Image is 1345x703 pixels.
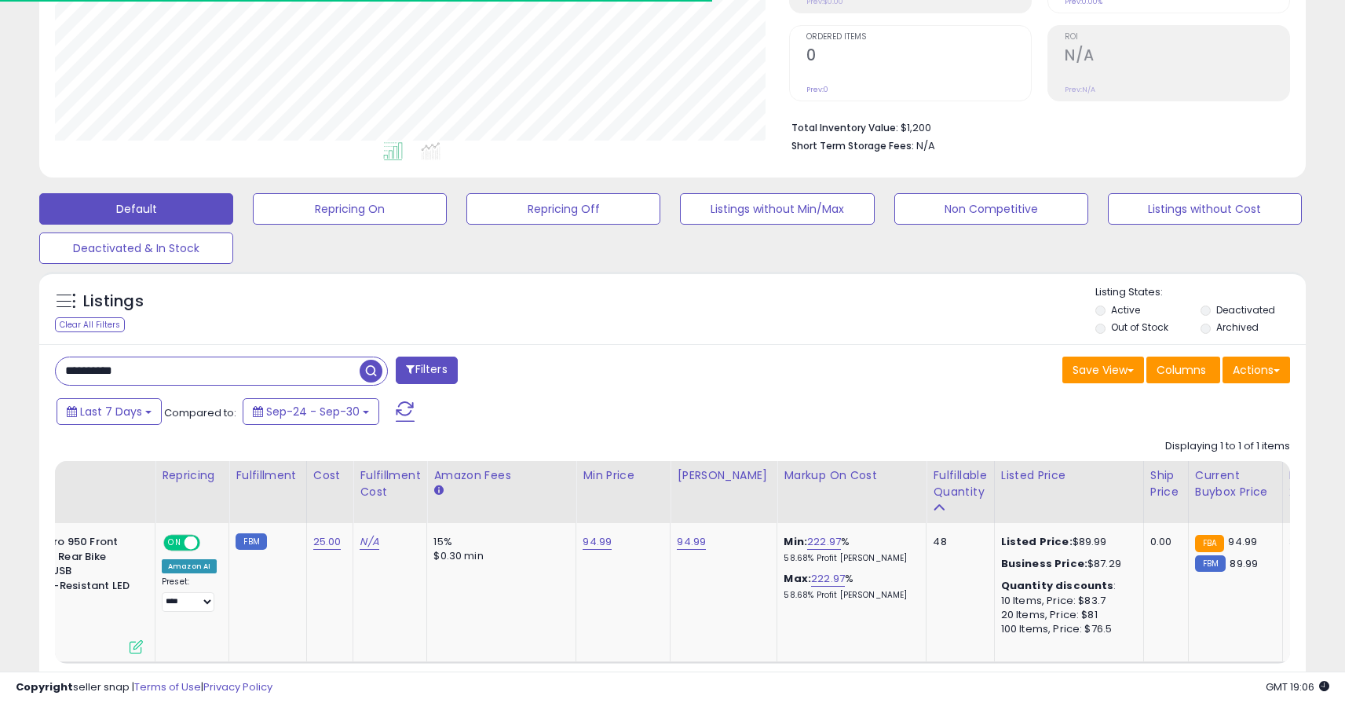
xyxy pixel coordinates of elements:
[236,533,266,550] small: FBM
[1111,320,1168,334] label: Out of Stock
[433,535,564,549] div: 15%
[583,467,663,484] div: Min Price
[677,534,706,550] a: 94.99
[39,233,233,264] button: Deactivated & In Stock
[360,467,420,500] div: Fulfillment Cost
[1216,303,1275,317] label: Deactivated
[807,534,841,550] a: 222.97
[791,121,898,134] b: Total Inventory Value:
[1216,320,1259,334] label: Archived
[1223,357,1290,383] button: Actions
[1001,557,1131,571] div: $87.29
[433,484,443,498] small: Amazon Fees.
[198,536,223,550] span: OFF
[894,193,1088,225] button: Non Competitive
[1146,357,1220,383] button: Columns
[433,467,569,484] div: Amazon Fees
[313,467,347,484] div: Cost
[784,535,914,564] div: %
[433,549,564,563] div: $0.30 min
[1095,285,1306,300] p: Listing States:
[1065,85,1095,94] small: Prev: N/A
[83,291,144,313] h5: Listings
[165,536,185,550] span: ON
[784,571,811,586] b: Max:
[80,404,142,419] span: Last 7 Days
[39,193,233,225] button: Default
[1001,556,1087,571] b: Business Price:
[57,398,162,425] button: Last 7 Days
[677,467,770,484] div: [PERSON_NAME]
[791,117,1278,136] li: $1,200
[1289,535,1341,549] div: 39%
[55,317,125,332] div: Clear All Filters
[916,138,935,153] span: N/A
[1195,555,1226,572] small: FBM
[1108,193,1302,225] button: Listings without Cost
[1065,33,1289,42] span: ROI
[164,405,236,420] span: Compared to:
[1065,46,1289,68] h2: N/A
[806,85,828,94] small: Prev: 0
[1062,357,1144,383] button: Save View
[396,357,457,384] button: Filters
[806,33,1031,42] span: Ordered Items
[784,572,914,601] div: %
[784,534,807,549] b: Min:
[313,534,342,550] a: 25.00
[134,679,201,694] a: Terms of Use
[1230,556,1258,571] span: 89.99
[162,559,217,573] div: Amazon AI
[1111,303,1140,317] label: Active
[253,193,447,225] button: Repricing On
[1195,535,1224,552] small: FBA
[466,193,660,225] button: Repricing Off
[1228,534,1257,549] span: 94.99
[162,467,222,484] div: Repricing
[811,571,845,587] a: 222.97
[1165,439,1290,454] div: Displaying 1 to 1 of 1 items
[933,467,987,500] div: Fulfillable Quantity
[1266,679,1329,694] span: 2025-10-9 19:06 GMT
[1001,608,1131,622] div: 20 Items, Price: $81
[236,467,299,484] div: Fulfillment
[16,679,73,694] strong: Copyright
[1001,594,1131,608] div: 10 Items, Price: $83.7
[203,679,272,694] a: Privacy Policy
[583,534,612,550] a: 94.99
[1195,467,1276,500] div: Current Buybox Price
[1001,578,1114,593] b: Quantity discounts
[1001,535,1131,549] div: $89.99
[933,535,981,549] div: 48
[791,139,914,152] b: Short Term Storage Fees:
[777,461,927,523] th: The percentage added to the cost of goods (COGS) that forms the calculator for Min & Max prices.
[784,467,919,484] div: Markup on Cost
[784,553,914,564] p: 58.68% Profit [PERSON_NAME]
[1001,622,1131,636] div: 100 Items, Price: $76.5
[1001,467,1137,484] div: Listed Price
[243,398,379,425] button: Sep-24 - Sep-30
[266,404,360,419] span: Sep-24 - Sep-30
[1001,534,1073,549] b: Listed Price:
[1157,362,1206,378] span: Columns
[16,680,272,695] div: seller snap | |
[806,46,1031,68] h2: 0
[680,193,874,225] button: Listings without Min/Max
[360,534,378,550] a: N/A
[1001,579,1131,593] div: :
[1150,467,1182,500] div: Ship Price
[162,577,217,612] div: Preset:
[784,590,914,601] p: 58.68% Profit [PERSON_NAME]
[1150,535,1176,549] div: 0.00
